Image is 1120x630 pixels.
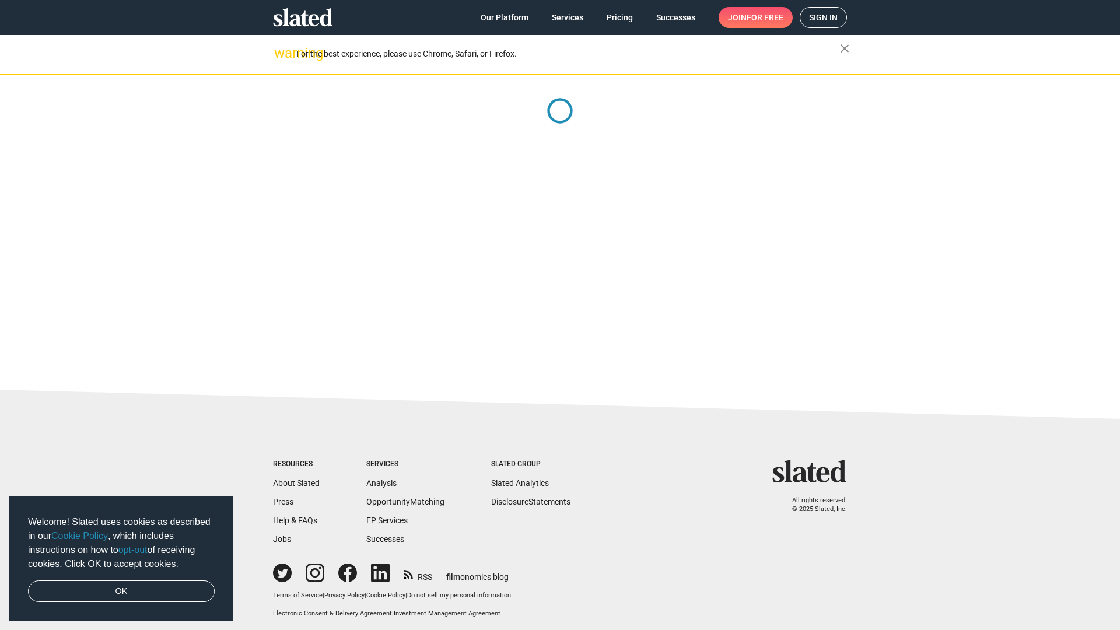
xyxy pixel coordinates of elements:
[394,610,501,617] a: Investment Management Agreement
[9,496,233,621] div: cookieconsent
[446,572,460,582] span: film
[838,41,852,55] mat-icon: close
[491,460,570,469] div: Slated Group
[552,7,583,28] span: Services
[656,7,695,28] span: Successes
[366,497,444,506] a: OpportunityMatching
[28,515,215,571] span: Welcome! Slated uses cookies as described in our , which includes instructions on how to of recei...
[780,496,847,513] p: All rights reserved. © 2025 Slated, Inc.
[491,478,549,488] a: Slated Analytics
[747,7,783,28] span: for free
[809,8,838,27] span: Sign in
[28,580,215,603] a: dismiss cookie message
[366,460,444,469] div: Services
[274,46,288,60] mat-icon: warning
[273,516,317,525] a: Help & FAQs
[719,7,793,28] a: Joinfor free
[407,591,511,600] button: Do not sell my personal information
[273,478,320,488] a: About Slated
[366,534,404,544] a: Successes
[471,7,538,28] a: Our Platform
[481,7,528,28] span: Our Platform
[366,478,397,488] a: Analysis
[542,7,593,28] a: Services
[51,531,108,541] a: Cookie Policy
[273,497,293,506] a: Press
[366,591,405,599] a: Cookie Policy
[273,460,320,469] div: Resources
[323,591,324,599] span: |
[392,610,394,617] span: |
[728,7,783,28] span: Join
[365,591,366,599] span: |
[324,591,365,599] a: Privacy Policy
[296,46,840,62] div: For the best experience, please use Chrome, Safari, or Firefox.
[405,591,407,599] span: |
[273,591,323,599] a: Terms of Service
[273,534,291,544] a: Jobs
[404,565,432,583] a: RSS
[118,545,148,555] a: opt-out
[647,7,705,28] a: Successes
[366,516,408,525] a: EP Services
[446,562,509,583] a: filmonomics blog
[800,7,847,28] a: Sign in
[597,7,642,28] a: Pricing
[491,497,570,506] a: DisclosureStatements
[607,7,633,28] span: Pricing
[273,610,392,617] a: Electronic Consent & Delivery Agreement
